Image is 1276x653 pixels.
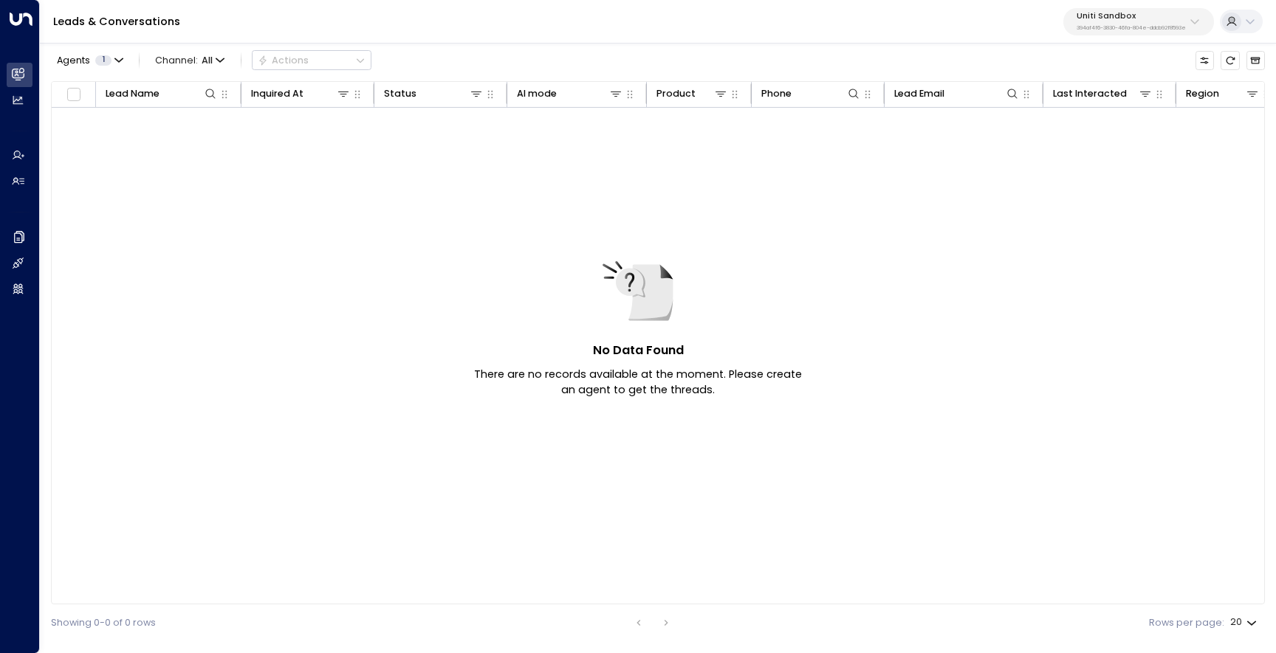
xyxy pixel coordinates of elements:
span: 1 [95,55,112,66]
div: Product [656,86,729,102]
div: Showing 0-0 of 0 rows [51,616,156,630]
a: Leads & Conversations [53,14,180,29]
p: There are no records available at the moment. Please create an agent to get the threads. [472,367,804,398]
div: Lead Name [106,86,219,102]
div: AI mode [517,86,557,102]
div: Inquired At [251,86,351,102]
button: Archived Leads [1246,51,1265,69]
div: Status [384,86,416,102]
span: All [202,55,213,66]
div: Region [1186,86,1260,102]
div: Button group with a nested menu [252,50,371,70]
div: Region [1186,86,1219,102]
div: Lead Email [894,86,1021,102]
nav: pagination navigation [629,614,676,632]
div: Phone [761,86,862,102]
span: Toggle select all [65,86,82,103]
button: Customize [1196,51,1214,69]
div: Lead Name [106,86,159,102]
div: Lead Email [894,86,944,102]
span: Agents [57,56,90,66]
button: Channel:All [150,51,230,69]
div: Last Interacted [1053,86,1127,102]
span: Channel: [150,51,230,69]
span: Refresh [1221,51,1239,69]
div: Last Interacted [1053,86,1153,102]
div: Status [384,86,484,102]
button: Actions [252,50,371,70]
button: Agents1 [51,51,128,69]
div: Product [656,86,696,102]
h5: No Data Found [593,342,684,359]
div: AI mode [517,86,624,102]
label: Rows per page: [1149,616,1224,630]
div: 20 [1230,612,1260,632]
p: 394af4f6-3830-46fa-804e-ddcb92f8593e [1077,25,1186,31]
div: Phone [761,86,792,102]
p: Uniti Sandbox [1077,12,1186,21]
div: Actions [258,55,309,66]
button: Uniti Sandbox394af4f6-3830-46fa-804e-ddcb92f8593e [1063,8,1214,35]
div: Inquired At [251,86,303,102]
